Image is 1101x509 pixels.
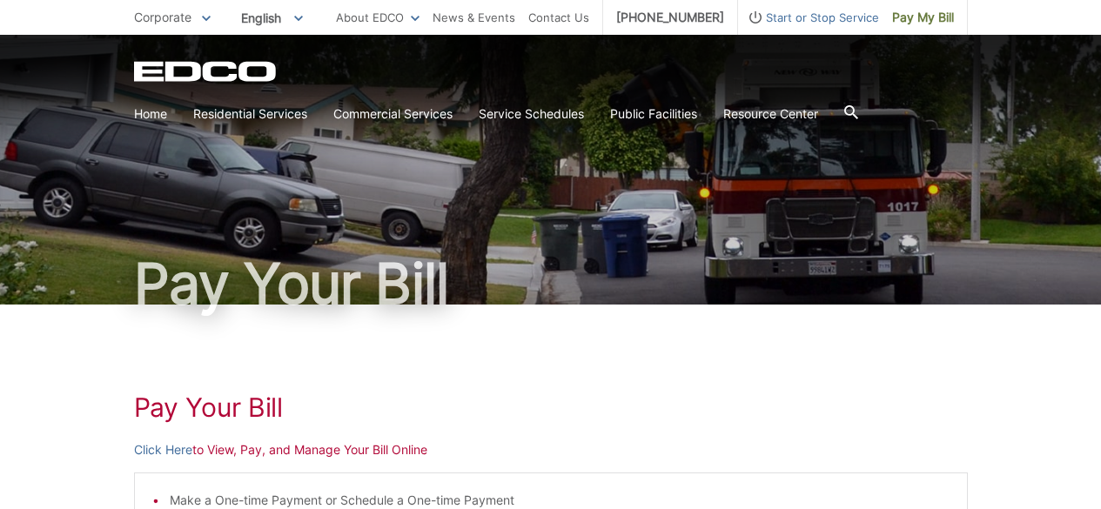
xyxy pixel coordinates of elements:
a: Commercial Services [333,104,453,124]
p: to View, Pay, and Manage Your Bill Online [134,440,968,459]
h1: Pay Your Bill [134,392,968,423]
a: Click Here [134,440,192,459]
a: News & Events [433,8,515,27]
a: EDCD logo. Return to the homepage. [134,61,279,82]
a: Public Facilities [610,104,697,124]
a: Home [134,104,167,124]
h1: Pay Your Bill [134,256,968,311]
a: Residential Services [193,104,307,124]
a: Resource Center [723,104,818,124]
span: Corporate [134,10,191,24]
span: Pay My Bill [892,8,954,27]
a: Service Schedules [479,104,584,124]
a: Contact Us [528,8,589,27]
a: About EDCO [336,8,420,27]
span: English [228,3,316,32]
